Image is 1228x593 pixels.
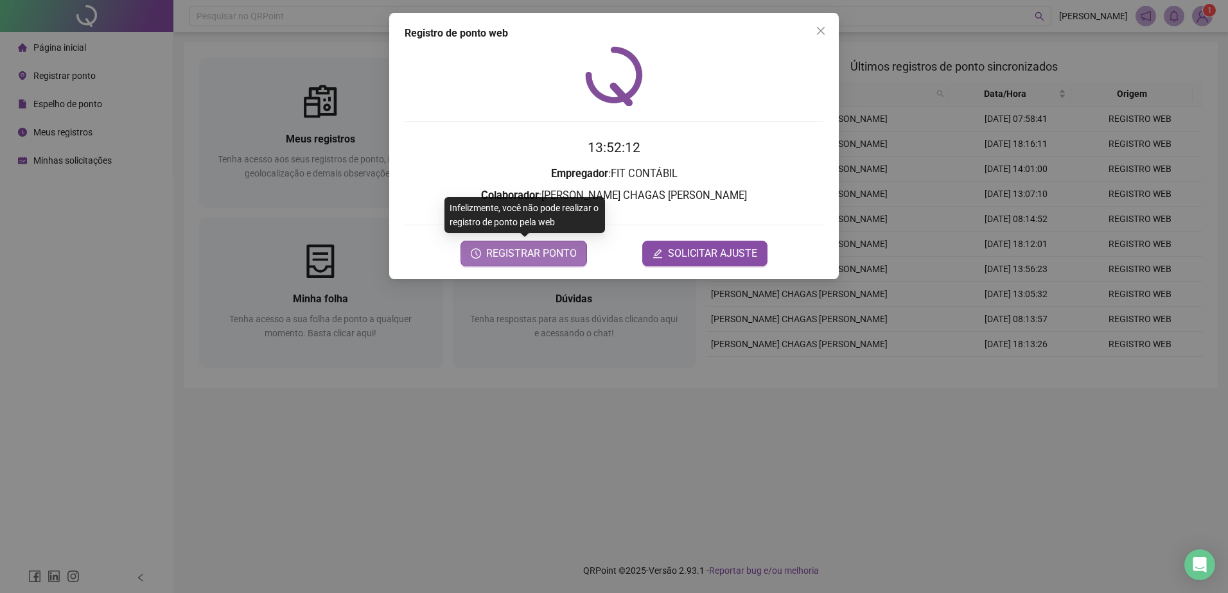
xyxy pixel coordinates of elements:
[811,21,831,41] button: Close
[471,248,481,259] span: clock-circle
[481,189,539,202] strong: Colaborador
[405,166,823,182] h3: : FIT CONTÁBIL
[642,241,767,266] button: editSOLICITAR AJUSTE
[405,26,823,41] div: Registro de ponto web
[1184,549,1215,580] div: Open Intercom Messenger
[405,187,823,204] h3: : [PERSON_NAME] CHAGAS [PERSON_NAME]
[816,26,826,36] span: close
[653,248,663,259] span: edit
[668,246,757,261] span: SOLICITAR AJUSTE
[588,140,640,155] time: 13:52:12
[551,168,608,180] strong: Empregador
[444,197,605,233] div: Infelizmente, você não pode realizar o registro de ponto pela web
[486,246,577,261] span: REGISTRAR PONTO
[585,46,643,106] img: QRPoint
[460,241,587,266] button: REGISTRAR PONTO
